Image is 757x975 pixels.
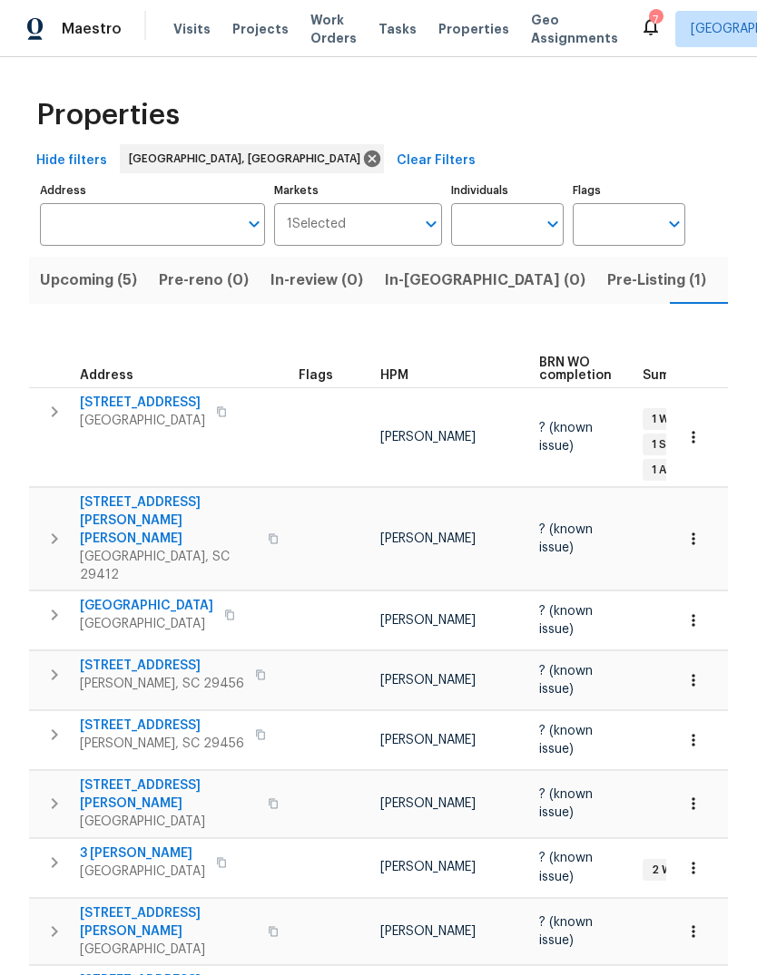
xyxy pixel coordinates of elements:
span: HPM [380,369,408,382]
span: [GEOGRAPHIC_DATA] [80,813,257,831]
span: [STREET_ADDRESS] [80,394,205,412]
button: Clear Filters [389,144,483,178]
span: [PERSON_NAME] [380,614,476,627]
span: [STREET_ADDRESS][PERSON_NAME][PERSON_NAME] [80,493,257,548]
span: 3 [PERSON_NAME] [80,844,205,863]
span: [GEOGRAPHIC_DATA], SC 29412 [80,548,257,584]
span: [PERSON_NAME], SC 29456 [80,735,244,753]
span: Upcoming (5) [40,268,137,293]
span: [STREET_ADDRESS][PERSON_NAME] [80,904,257,941]
button: Open [540,211,565,237]
span: [GEOGRAPHIC_DATA] [80,412,205,430]
span: [PERSON_NAME] [380,431,476,444]
span: Projects [232,20,289,38]
span: BRN WO completion [539,356,612,382]
span: [GEOGRAPHIC_DATA] [80,615,213,633]
span: Visits [173,20,211,38]
span: ? (known issue) [539,422,593,453]
span: 1 Selected [287,217,346,232]
span: [STREET_ADDRESS][PERSON_NAME] [80,776,257,813]
span: Summary [643,369,702,382]
div: 7 [649,11,662,29]
span: Pre-reno (0) [159,268,249,293]
span: [GEOGRAPHIC_DATA] [80,597,213,615]
span: ? (known issue) [539,916,593,947]
span: Tasks [378,23,417,35]
span: ? (known issue) [539,788,593,819]
span: Properties [36,106,180,124]
span: Maestro [62,20,122,38]
span: Pre-Listing (1) [607,268,706,293]
span: Work Orders [310,11,357,47]
button: Open [418,211,444,237]
span: [PERSON_NAME] [380,532,476,545]
span: ? (known issue) [539,725,593,756]
span: [PERSON_NAME] [380,861,476,873]
span: ? (known issue) [539,852,593,882]
span: [GEOGRAPHIC_DATA] [80,941,257,959]
span: Properties [438,20,509,38]
div: [GEOGRAPHIC_DATA], [GEOGRAPHIC_DATA] [120,144,384,173]
span: 2 WIP [644,863,688,878]
span: ? (known issue) [539,665,593,696]
span: Geo Assignments [531,11,618,47]
label: Flags [573,185,685,196]
span: ? (known issue) [539,523,593,554]
span: [PERSON_NAME] [380,925,476,938]
span: ? (known issue) [539,605,593,636]
span: [PERSON_NAME] [380,734,476,746]
span: 1 Sent [644,437,693,453]
span: 1 Accepted [644,463,721,478]
span: Flags [299,369,333,382]
span: Clear Filters [397,150,476,172]
label: Individuals [451,185,564,196]
span: 1 WIP [644,412,685,427]
label: Address [40,185,265,196]
button: Hide filters [29,144,114,178]
span: [STREET_ADDRESS] [80,657,244,675]
span: In-review (0) [270,268,363,293]
label: Markets [274,185,443,196]
span: [PERSON_NAME], SC 29456 [80,675,244,693]
span: Hide filters [36,150,107,172]
button: Open [241,211,267,237]
button: Open [662,211,687,237]
span: [PERSON_NAME] [380,674,476,687]
span: In-[GEOGRAPHIC_DATA] (0) [385,268,585,293]
span: [GEOGRAPHIC_DATA] [80,863,205,881]
span: [STREET_ADDRESS] [80,717,244,735]
span: [GEOGRAPHIC_DATA], [GEOGRAPHIC_DATA] [129,150,368,168]
span: [PERSON_NAME] [380,797,476,810]
span: Address [80,369,133,382]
